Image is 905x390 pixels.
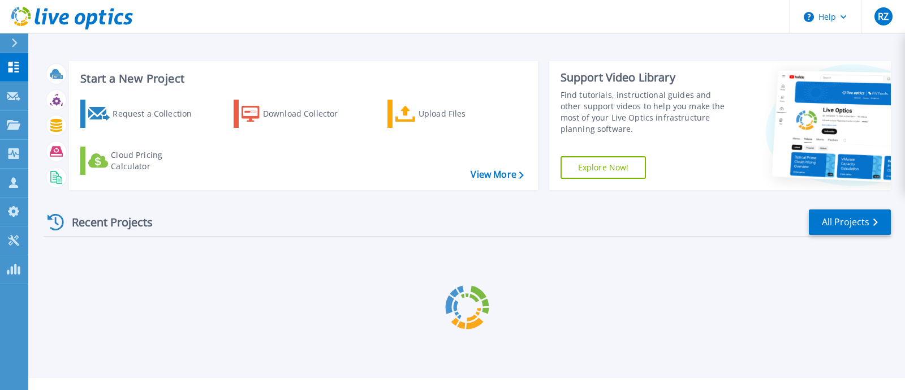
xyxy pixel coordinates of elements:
div: Recent Projects [44,208,168,236]
span: RZ [878,12,889,21]
a: Explore Now! [561,156,647,179]
div: Download Collector [263,102,354,125]
h3: Start a New Project [80,72,523,85]
a: View More [471,169,523,180]
div: Cloud Pricing Calculator [111,149,201,172]
a: Upload Files [387,100,514,128]
a: Download Collector [234,100,360,128]
div: Support Video Library [561,70,732,85]
div: Find tutorials, instructional guides and other support videos to help you make the most of your L... [561,89,732,135]
a: Request a Collection [80,100,206,128]
div: Request a Collection [113,102,203,125]
a: All Projects [809,209,891,235]
a: Cloud Pricing Calculator [80,147,206,175]
div: Upload Files [419,102,509,125]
